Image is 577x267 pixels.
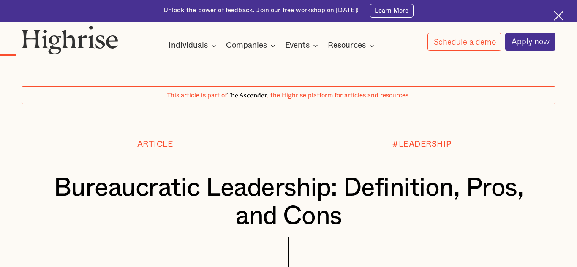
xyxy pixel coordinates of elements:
[169,40,219,51] div: Individuals
[370,4,414,18] a: Learn More
[167,92,227,99] span: This article is part of
[44,174,533,231] h1: Bureaucratic Leadership: Definition, Pros, and Cons
[226,40,267,51] div: Companies
[554,11,563,21] img: Cross icon
[169,40,208,51] div: Individuals
[392,140,452,149] div: #LEADERSHIP
[285,40,310,51] div: Events
[227,90,267,98] span: The Ascender
[22,25,118,54] img: Highrise logo
[226,40,278,51] div: Companies
[267,92,410,99] span: , the Highrise platform for articles and resources.
[137,140,173,149] div: Article
[328,40,366,51] div: Resources
[328,40,377,51] div: Resources
[427,33,502,51] a: Schedule a demo
[285,40,321,51] div: Events
[163,6,359,15] div: Unlock the power of feedback. Join our free workshop on [DATE]!
[505,33,555,51] a: Apply now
